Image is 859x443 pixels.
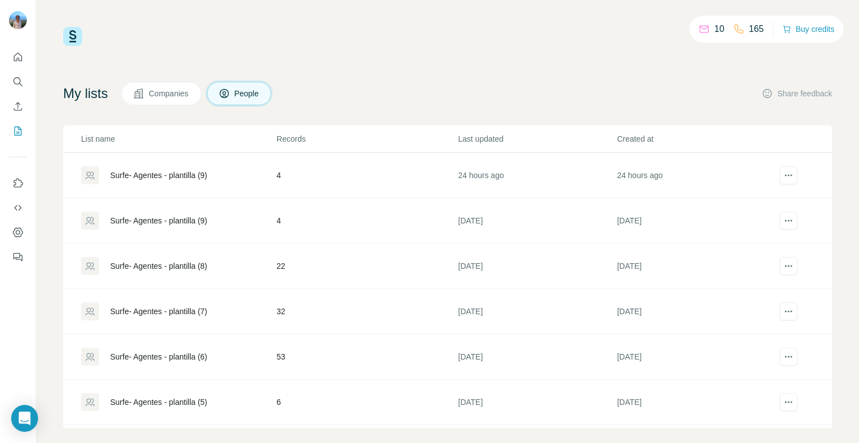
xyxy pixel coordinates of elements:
td: [DATE] [457,334,616,380]
td: [DATE] [457,289,616,334]
span: Companies [149,88,190,99]
p: Last updated [458,133,616,144]
td: [DATE] [457,244,616,289]
button: actions [780,348,797,366]
button: actions [780,257,797,275]
td: [DATE] [616,289,775,334]
span: People [234,88,260,99]
button: Use Surfe on LinkedIn [9,173,27,193]
td: 4 [276,153,458,198]
button: actions [780,393,797,411]
p: 10 [714,22,724,36]
td: [DATE] [616,380,775,425]
button: My lists [9,121,27,141]
p: List name [81,133,276,144]
div: Surfe- Agentes - plantilla (9) [110,215,207,226]
button: actions [780,302,797,320]
p: 165 [749,22,764,36]
button: actions [780,166,797,184]
p: Records [277,133,457,144]
button: Feedback [9,247,27,267]
button: Use Surfe API [9,198,27,218]
button: Buy credits [782,21,834,37]
button: Search [9,72,27,92]
button: Enrich CSV [9,96,27,116]
button: actions [780,212,797,230]
td: [DATE] [616,244,775,289]
p: Created at [617,133,775,144]
td: [DATE] [616,198,775,244]
div: Surfe- Agentes - plantilla (5) [110,397,207,408]
div: Surfe- Agentes - plantilla (7) [110,306,207,317]
td: 24 hours ago [616,153,775,198]
td: 4 [276,198,458,244]
td: [DATE] [457,198,616,244]
td: 24 hours ago [457,153,616,198]
td: [DATE] [616,334,775,380]
h4: My lists [63,85,108,102]
div: Surfe- Agentes - plantilla (8) [110,260,207,272]
button: Share feedback [762,88,832,99]
div: Surfe- Agentes - plantilla (6) [110,351,207,362]
div: Surfe- Agentes - plantilla (9) [110,170,207,181]
button: Quick start [9,47,27,67]
td: 22 [276,244,458,289]
td: [DATE] [457,380,616,425]
td: 53 [276,334,458,380]
img: Surfe Logo [63,27,82,46]
td: 32 [276,289,458,334]
td: 6 [276,380,458,425]
img: Avatar [9,11,27,29]
div: Open Intercom Messenger [11,405,38,432]
button: Dashboard [9,222,27,243]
